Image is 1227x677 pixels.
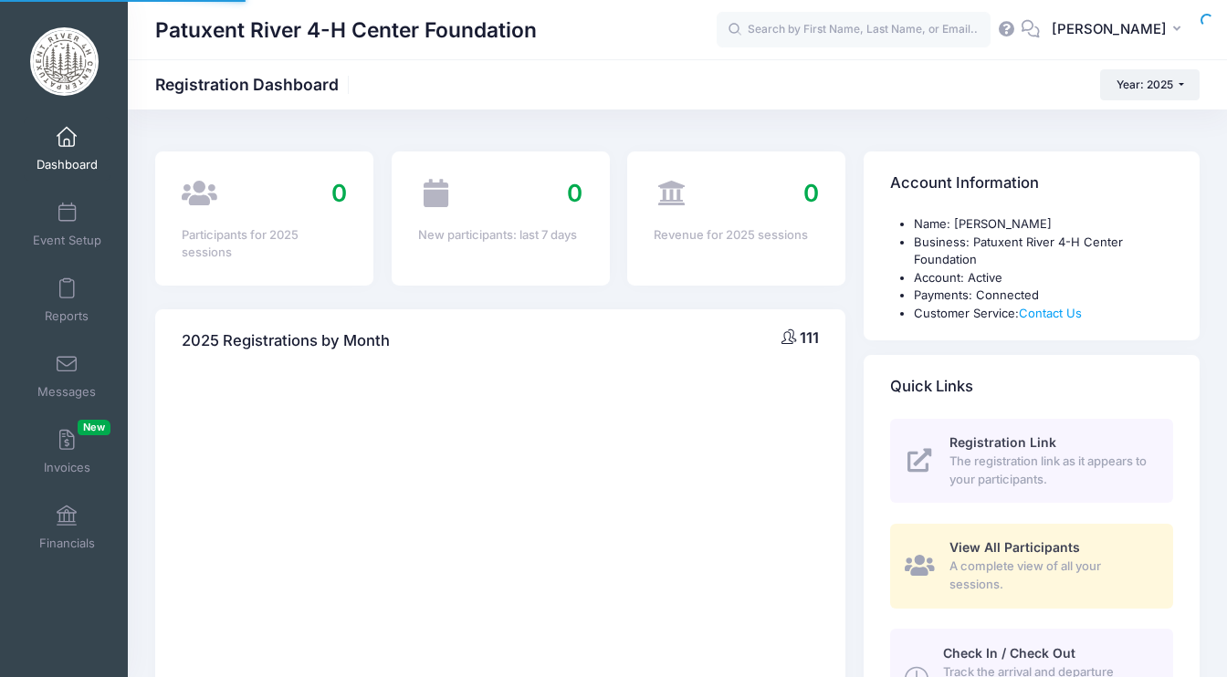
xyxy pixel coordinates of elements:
span: 111 [800,328,819,347]
img: Patuxent River 4-H Center Foundation [30,27,99,96]
h1: Registration Dashboard [155,75,354,94]
h4: 2025 Registrations by Month [182,315,390,367]
span: A complete view of all your sessions. [949,557,1152,593]
span: New [78,420,110,435]
span: The registration link as it appears to your participants. [949,453,1152,488]
span: Messages [37,384,96,400]
span: [PERSON_NAME] [1052,19,1167,39]
input: Search by First Name, Last Name, or Email... [717,12,991,48]
h1: Patuxent River 4-H Center Foundation [155,9,537,51]
h4: Account Information [890,158,1039,210]
li: Account: Active [914,269,1173,287]
button: Year: 2025 [1100,69,1200,100]
span: 0 [567,179,582,207]
span: Dashboard [37,157,98,172]
a: Reports [24,268,110,332]
span: Registration Link [949,434,1056,450]
div: Participants for 2025 sessions [182,226,347,262]
span: Reports [45,308,89,324]
span: 0 [331,179,347,207]
span: Invoices [44,460,90,475]
a: Financials [24,495,110,559]
span: View All Participants [949,539,1080,555]
a: Dashboard [24,117,110,181]
button: [PERSON_NAME] [1040,9,1200,51]
span: Event Setup [33,233,101,248]
a: InvoicesNew [24,420,110,484]
li: Customer Service: [914,305,1173,323]
h4: Quick Links [890,361,973,413]
span: Year: 2025 [1117,78,1173,91]
a: Event Setup [24,193,110,256]
span: Financials [39,536,95,551]
a: Registration Link The registration link as it appears to your participants. [890,419,1173,503]
a: Messages [24,344,110,408]
li: Payments: Connected [914,286,1173,305]
span: 0 [803,179,819,207]
span: Check In / Check Out [943,645,1075,661]
li: Business: Patuxent River 4-H Center Foundation [914,234,1173,269]
a: Contact Us [1019,306,1082,320]
li: Name: [PERSON_NAME] [914,215,1173,234]
a: View All Participants A complete view of all your sessions. [890,524,1173,608]
div: New participants: last 7 days [418,226,583,245]
div: Revenue for 2025 sessions [654,226,819,245]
